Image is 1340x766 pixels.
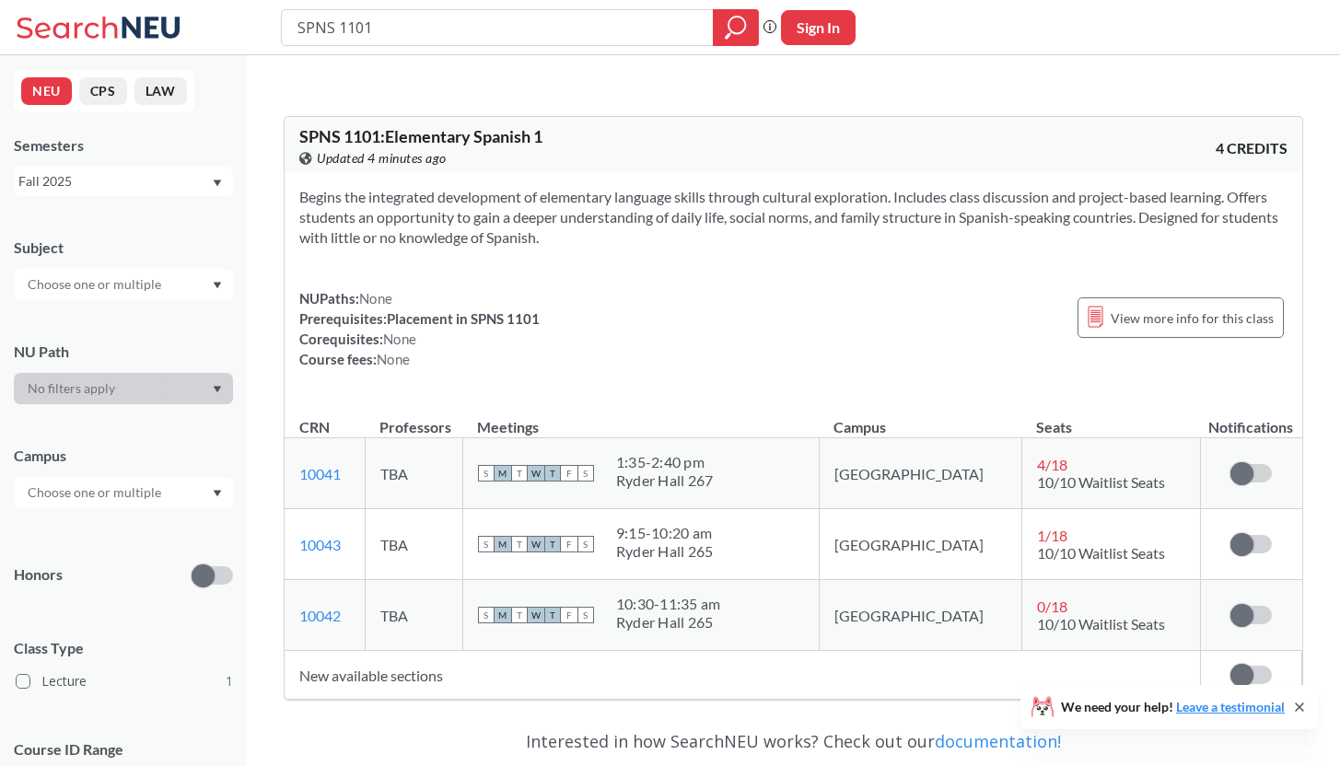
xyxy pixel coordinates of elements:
div: Subject [14,238,233,258]
td: [GEOGRAPHIC_DATA] [819,580,1021,651]
span: None [383,331,416,347]
p: Course ID Range [14,739,233,760]
span: S [577,607,594,623]
span: Class Type [14,638,233,658]
span: 1 / 18 [1037,527,1067,544]
div: 1:35 - 2:40 pm [616,453,714,471]
div: CRN [299,417,330,437]
div: Fall 2025Dropdown arrow [14,167,233,196]
svg: magnifying glass [725,15,747,41]
span: M [495,607,511,623]
span: S [478,465,495,482]
button: Sign In [781,10,856,45]
span: W [528,607,544,623]
span: 4 / 18 [1037,456,1067,473]
svg: Dropdown arrow [213,490,222,497]
td: [GEOGRAPHIC_DATA] [819,438,1021,509]
div: magnifying glass [713,9,759,46]
td: TBA [365,438,462,509]
span: T [544,607,561,623]
svg: Dropdown arrow [213,386,222,393]
a: 10042 [299,607,341,624]
span: S [577,465,594,482]
span: 10/10 Waitlist Seats [1037,615,1165,633]
a: documentation! [935,730,1061,752]
th: Notifications [1200,399,1301,438]
span: T [511,465,528,482]
span: S [577,536,594,552]
span: M [495,536,511,552]
div: Fall 2025 [18,171,211,191]
th: Meetings [462,399,819,438]
span: S [478,607,495,623]
span: T [544,465,561,482]
input: Class, professor, course number, "phrase" [296,12,700,43]
div: Ryder Hall 265 [616,613,721,632]
span: W [528,465,544,482]
span: 1 [226,671,233,691]
div: NU Path [14,342,233,362]
a: Leave a testimonial [1176,699,1285,714]
span: W [528,536,544,552]
td: TBA [365,580,462,651]
span: S [478,536,495,552]
svg: Dropdown arrow [213,180,222,187]
button: CPS [79,77,127,105]
div: Campus [14,446,233,466]
div: Dropdown arrow [14,477,233,508]
span: 4 CREDITS [1216,138,1288,158]
span: Updated 4 minutes ago [317,148,447,168]
section: Begins the integrated development of elementary language skills through cultural exploration. Inc... [299,187,1288,248]
div: Ryder Hall 265 [616,542,714,561]
th: Professors [365,399,462,438]
span: None [377,351,410,367]
input: Choose one or multiple [18,273,173,296]
span: F [561,607,577,623]
div: Semesters [14,135,233,156]
span: T [511,607,528,623]
span: 10/10 Waitlist Seats [1037,473,1165,491]
span: None [359,290,392,307]
td: New available sections [285,651,1200,700]
label: Lecture [16,669,233,693]
svg: Dropdown arrow [213,282,222,289]
span: T [511,536,528,552]
span: M [495,465,511,482]
span: SPNS 1101 : Elementary Spanish 1 [299,126,542,146]
div: Ryder Hall 267 [616,471,714,490]
span: F [561,536,577,552]
button: LAW [134,77,187,105]
span: View more info for this class [1111,307,1274,330]
span: We need your help! [1061,701,1285,714]
button: NEU [21,77,72,105]
td: TBA [365,509,462,580]
th: Campus [819,399,1021,438]
p: Honors [14,564,63,586]
div: 10:30 - 11:35 am [616,595,721,613]
div: 9:15 - 10:20 am [616,524,714,542]
span: F [561,465,577,482]
span: 10/10 Waitlist Seats [1037,544,1165,562]
span: 0 / 18 [1037,598,1067,615]
div: Dropdown arrow [14,373,233,404]
div: NUPaths: Prerequisites: Placement in SPNS 1101 Corequisites: Course fees: [299,288,540,369]
input: Choose one or multiple [18,482,173,504]
div: Dropdown arrow [14,269,233,300]
th: Seats [1021,399,1200,438]
span: T [544,536,561,552]
a: 10043 [299,536,341,553]
td: [GEOGRAPHIC_DATA] [819,509,1021,580]
a: 10041 [299,465,341,482]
